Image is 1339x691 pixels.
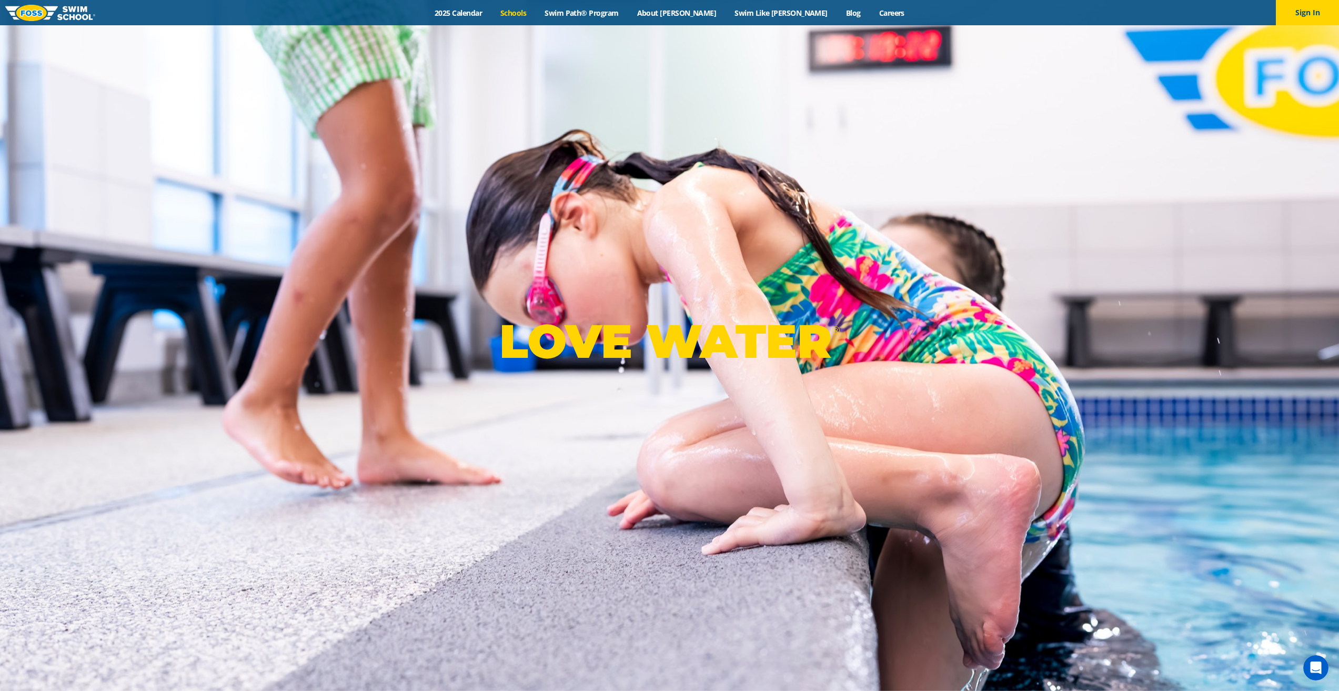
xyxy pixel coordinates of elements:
a: Blog [837,8,870,18]
sup: ® [831,324,840,337]
a: Careers [870,8,913,18]
a: Swim Like [PERSON_NAME] [726,8,837,18]
a: Swim Path® Program [536,8,628,18]
a: About [PERSON_NAME] [628,8,726,18]
a: Schools [491,8,536,18]
p: LOVE WATER [499,313,840,369]
a: 2025 Calendar [426,8,491,18]
iframe: Intercom live chat [1303,655,1328,680]
img: FOSS Swim School Logo [5,5,95,21]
